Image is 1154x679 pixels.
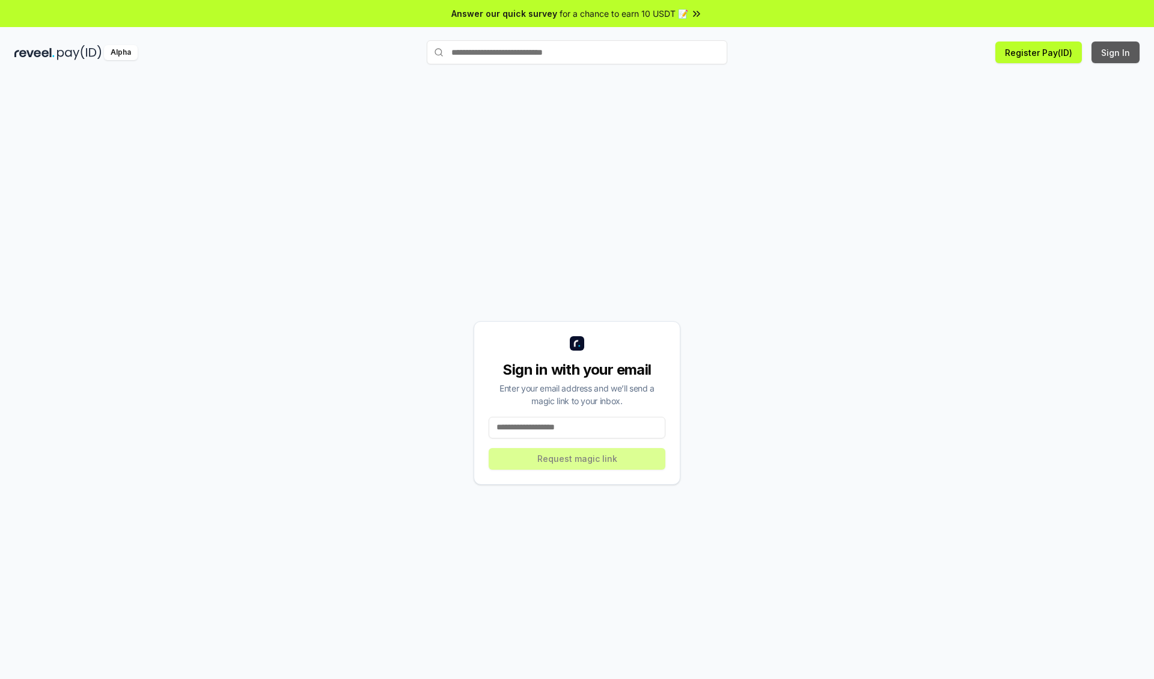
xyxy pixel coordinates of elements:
[104,45,138,60] div: Alpha
[560,7,688,20] span: for a chance to earn 10 USDT 📝
[489,360,665,379] div: Sign in with your email
[57,45,102,60] img: pay_id
[995,41,1082,63] button: Register Pay(ID)
[451,7,557,20] span: Answer our quick survey
[570,336,584,351] img: logo_small
[1091,41,1140,63] button: Sign In
[489,382,665,407] div: Enter your email address and we’ll send a magic link to your inbox.
[14,45,55,60] img: reveel_dark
